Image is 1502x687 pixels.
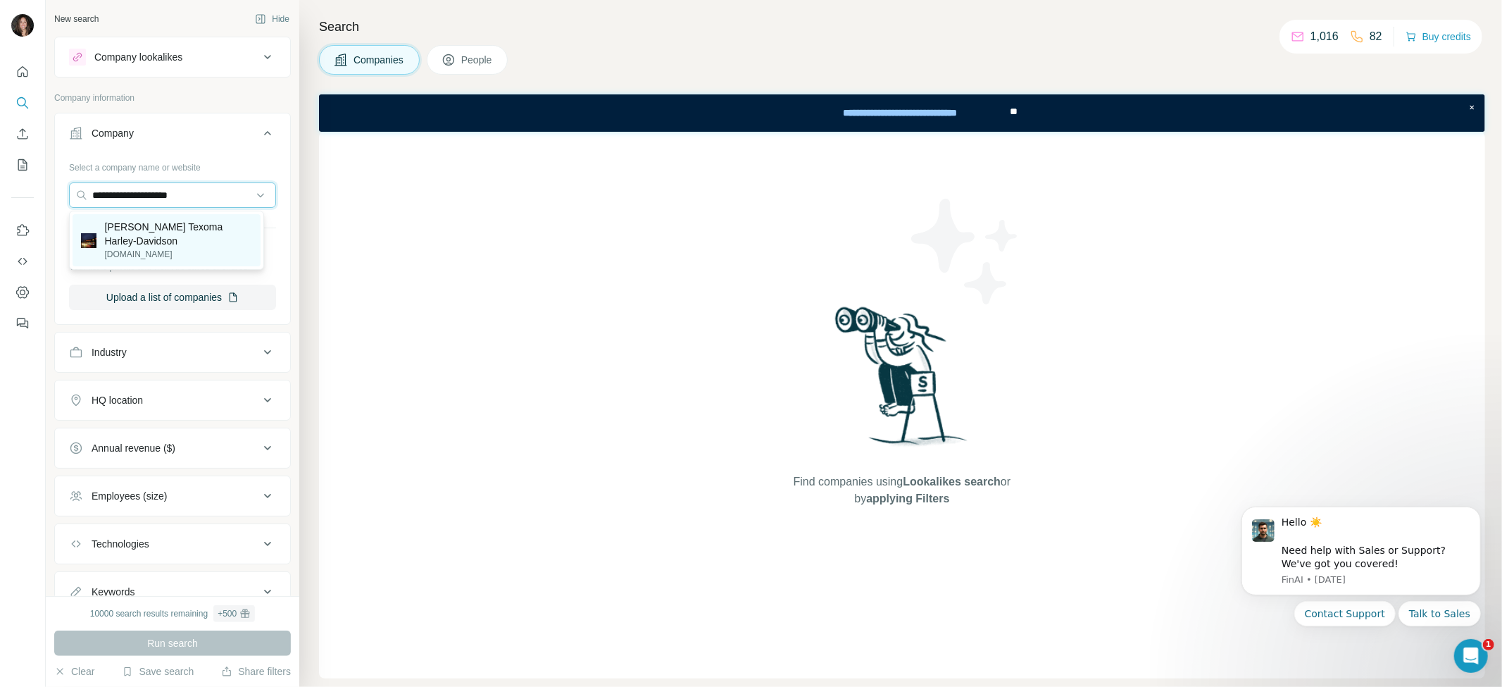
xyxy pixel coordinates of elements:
div: HQ location [92,393,143,407]
button: My lists [11,152,34,178]
button: Company lookalikes [55,40,290,74]
div: Company [92,126,134,140]
div: Technologies [92,537,149,551]
div: + 500 [218,607,237,620]
iframe: Intercom live chat [1454,639,1488,673]
button: Keywords [55,575,290,609]
span: Companies [353,53,405,67]
iframe: Banner [319,94,1485,132]
button: Company [55,116,290,156]
div: Keywords [92,585,134,599]
span: Find companies using or by [789,474,1015,507]
iframe: Intercom notifications message [1220,489,1502,680]
div: Industry [92,345,127,359]
div: New search [54,13,99,25]
span: Lookalikes search [903,476,1001,488]
button: Enrich CSV [11,121,34,147]
img: Surfe Illustration - Stars [902,188,1029,315]
p: [DOMAIN_NAME] [105,248,253,261]
p: [PERSON_NAME] Texoma Harley-Davidson [105,220,253,248]
button: Clear [54,664,94,679]
img: Adam Smith's Texoma Harley-Davidson [81,233,96,248]
div: Select a company name or website [69,156,276,174]
button: HQ location [55,383,290,417]
h4: Search [319,17,1485,37]
button: Buy credits [1406,27,1471,47]
p: 1,016 [1310,28,1339,45]
img: Avatar [11,14,34,37]
button: Dashboard [11,280,34,305]
button: Save search [122,664,194,679]
button: Technologies [55,527,290,561]
div: Company lookalikes [94,50,182,64]
div: Annual revenue ($) [92,441,175,455]
button: Employees (size) [55,479,290,513]
span: applying Filters [866,493,949,505]
img: Surfe Illustration - Woman searching with binoculars [829,303,975,460]
button: Annual revenue ($) [55,431,290,465]
button: Feedback [11,311,34,336]
p: Company information [54,92,291,104]
span: 1 [1483,639,1494,650]
button: Hide [245,8,299,30]
button: Use Surfe API [11,249,34,274]
button: Search [11,90,34,116]
div: Employees (size) [92,489,167,503]
p: 82 [1370,28,1382,45]
button: Share filters [221,664,291,679]
button: Industry [55,335,290,369]
button: Upload a list of companies [69,285,276,310]
span: People [461,53,494,67]
button: Use Surfe on LinkedIn [11,218,34,243]
div: 10000 search results remaining [90,605,255,622]
button: Quick start [11,59,34,85]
